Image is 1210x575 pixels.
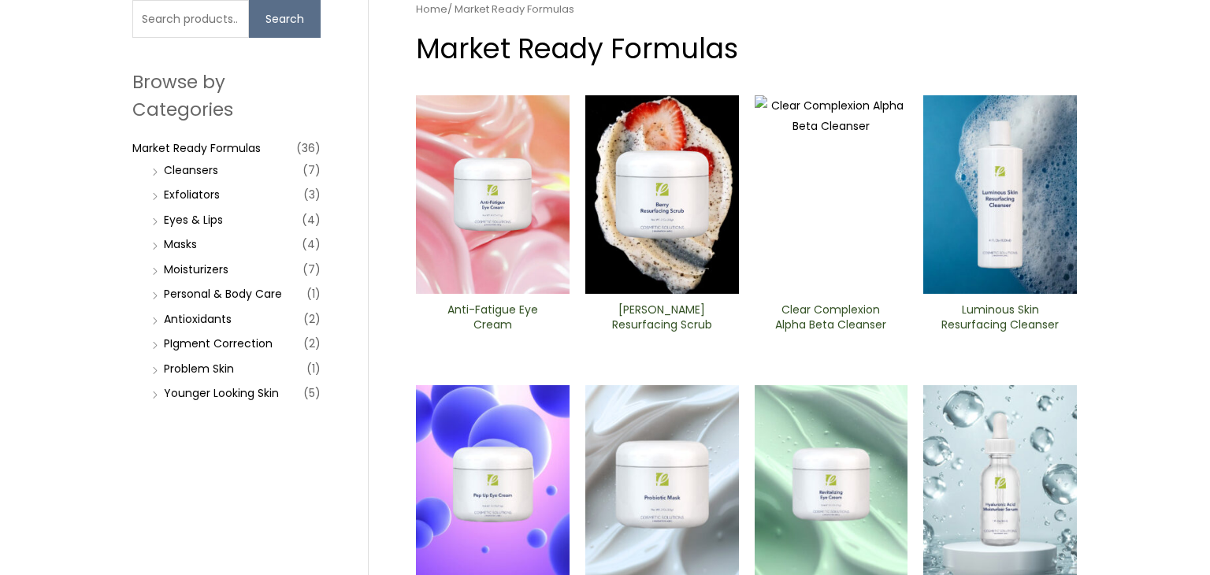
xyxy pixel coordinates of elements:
a: Cleansers [164,162,218,178]
a: Antioxidants [164,311,232,327]
a: Anti-Fatigue Eye Cream [429,302,556,338]
span: (1) [306,358,321,380]
a: Younger Looking Skin [164,385,279,401]
span: (2) [303,332,321,354]
a: Problem Skin [164,361,234,377]
h2: Clear Complexion Alpha Beta ​Cleanser [767,302,894,332]
img: Clear Complexion Alpha Beta ​Cleanser [755,95,908,294]
a: PIgment Correction [164,336,273,351]
h2: [PERSON_NAME] Resurfacing Scrub [599,302,726,332]
span: (2) [303,308,321,330]
h2: Browse by Categories [132,69,321,122]
h2: Luminous Skin Resurfacing ​Cleanser [937,302,1063,332]
img: Berry Resurfacing Scrub [585,95,739,294]
a: [PERSON_NAME] Resurfacing Scrub [599,302,726,338]
a: Home [416,2,447,17]
img: Luminous Skin Resurfacing ​Cleanser [923,95,1077,294]
span: (7) [302,159,321,181]
a: Exfoliators [164,187,220,202]
a: Luminous Skin Resurfacing ​Cleanser [937,302,1063,338]
span: (4) [302,209,321,231]
span: (5) [303,382,321,404]
a: Personal & Body Care [164,286,282,302]
a: Market Ready Formulas [132,140,261,156]
span: (36) [296,137,321,159]
span: (4) [302,233,321,255]
h2: Anti-Fatigue Eye Cream [429,302,556,332]
span: (1) [306,283,321,305]
span: (7) [302,258,321,280]
a: Moisturizers [164,262,228,277]
img: Anti Fatigue Eye Cream [416,95,570,294]
a: Clear Complexion Alpha Beta ​Cleanser [767,302,894,338]
a: Eyes & Lips [164,212,223,228]
h1: Market Ready Formulas [416,29,1077,68]
span: (3) [303,184,321,206]
a: Masks [164,236,197,252]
